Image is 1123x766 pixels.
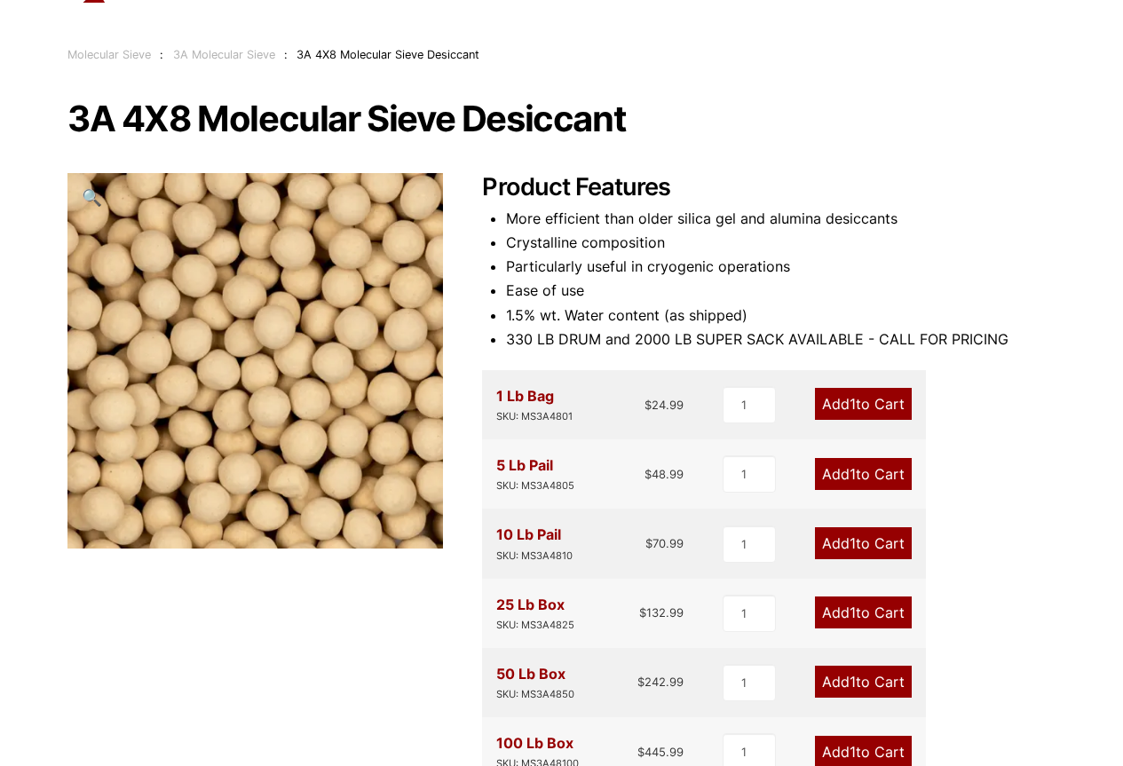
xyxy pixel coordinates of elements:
div: 1 Lb Bag [496,384,573,425]
li: Particularly useful in cryogenic operations [506,255,1056,279]
span: $ [637,675,645,689]
span: 1 [850,465,856,483]
span: 1 [850,395,856,413]
li: Ease of use [506,279,1056,303]
bdi: 132.99 [639,605,684,620]
div: 10 Lb Pail [496,523,573,564]
bdi: 242.99 [637,675,684,689]
span: 🔍 [82,187,102,207]
span: : [284,48,288,61]
span: : [160,48,163,61]
span: 3A 4X8 Molecular Sieve Desiccant [297,48,479,61]
a: Add1to Cart [815,458,912,490]
a: View full-screen image gallery [67,173,116,222]
bdi: 48.99 [645,467,684,481]
span: 1 [850,604,856,621]
span: 1 [850,743,856,761]
div: 50 Lb Box [496,662,574,703]
span: $ [645,467,652,481]
bdi: 70.99 [645,536,684,550]
li: 1.5% wt. Water content (as shipped) [506,304,1056,328]
bdi: 445.99 [637,745,684,759]
h1: 3A 4X8 Molecular Sieve Desiccant [67,100,1056,138]
li: 330 LB DRUM and 2000 LB SUPER SACK AVAILABLE - CALL FOR PRICING [506,328,1056,351]
div: SKU: MS3A4850 [496,686,574,703]
a: Molecular Sieve [67,48,151,61]
div: SKU: MS3A4810 [496,548,573,565]
div: SKU: MS3A4825 [496,617,574,634]
span: $ [637,745,645,759]
a: Add1to Cart [815,596,912,628]
a: Add1to Cart [815,388,912,420]
li: Crystalline composition [506,231,1056,255]
div: 25 Lb Box [496,593,574,634]
div: SKU: MS3A4801 [496,408,573,425]
span: $ [645,536,652,550]
a: Add1to Cart [815,527,912,559]
span: 1 [850,534,856,552]
bdi: 24.99 [645,398,684,412]
a: 3A Molecular Sieve [173,48,275,61]
h2: Product Features [482,173,1056,202]
span: $ [645,398,652,412]
div: 5 Lb Pail [496,454,574,494]
span: 1 [850,673,856,691]
a: Add1to Cart [815,666,912,698]
span: $ [639,605,646,620]
div: SKU: MS3A4805 [496,478,574,494]
li: More efficient than older silica gel and alumina desiccants [506,207,1056,231]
